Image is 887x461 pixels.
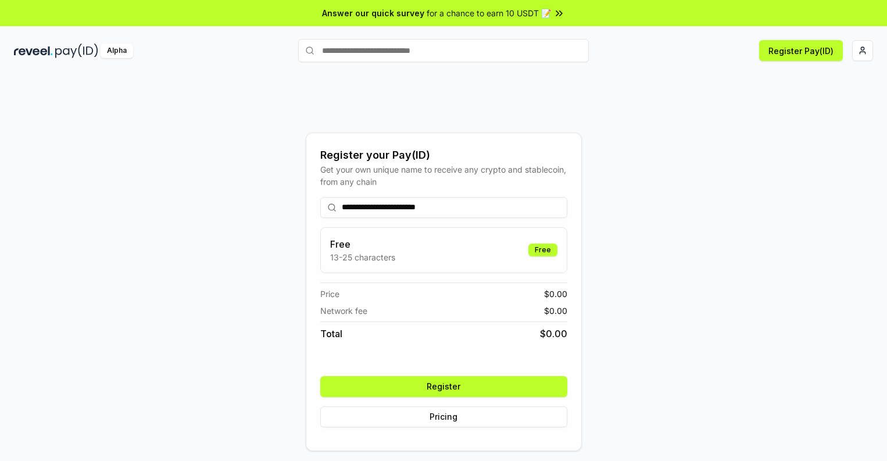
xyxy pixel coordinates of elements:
[759,40,843,61] button: Register Pay(ID)
[101,44,133,58] div: Alpha
[540,327,567,341] span: $ 0.00
[322,7,424,19] span: Answer our quick survey
[320,147,567,163] div: Register your Pay(ID)
[544,288,567,300] span: $ 0.00
[427,7,551,19] span: for a chance to earn 10 USDT 📝
[320,305,367,317] span: Network fee
[320,406,567,427] button: Pricing
[330,237,395,251] h3: Free
[320,163,567,188] div: Get your own unique name to receive any crypto and stablecoin, from any chain
[320,327,342,341] span: Total
[544,305,567,317] span: $ 0.00
[320,288,339,300] span: Price
[14,44,53,58] img: reveel_dark
[528,244,557,256] div: Free
[55,44,98,58] img: pay_id
[330,251,395,263] p: 13-25 characters
[320,376,567,397] button: Register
